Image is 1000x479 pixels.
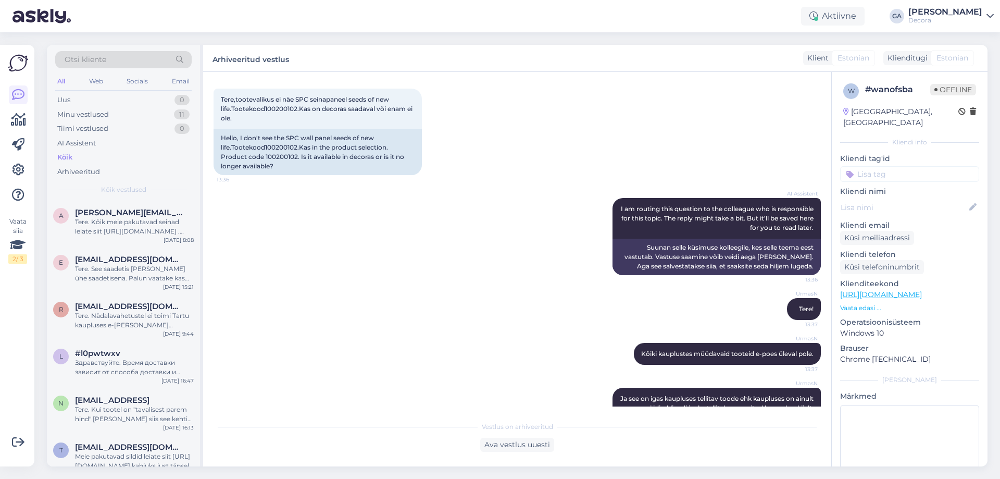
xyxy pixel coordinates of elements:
[174,109,190,120] div: 11
[57,109,109,120] div: Minu vestlused
[779,321,818,328] span: 13:37
[8,217,27,264] div: Vaata siia
[840,303,979,313] p: Vaata edasi ...
[75,264,194,283] div: Tere. See saadetis [PERSON_NAME] ühe saadetisena. Palun vaatake kas kardinapuu on vaibarulli sees.
[883,53,928,64] div: Klienditugi
[57,95,70,105] div: Uus
[101,185,146,194] span: Kõik vestlused
[779,190,818,198] span: AI Assistent
[8,53,28,73] img: Askly Logo
[59,212,64,219] span: a
[75,255,183,264] span: egle.lihtsa@gmail.com
[8,254,27,264] div: 2 / 3
[59,259,63,266] span: e
[840,166,979,182] input: Lisa tag
[58,399,64,407] span: n
[840,186,979,197] p: Kliendi nimi
[779,290,818,298] span: UrmasN
[840,317,979,328] p: Operatsioonisüsteem
[848,87,855,95] span: w
[217,176,256,183] span: 13:36
[482,422,553,432] span: Vestlus on arhiveeritud
[174,95,190,105] div: 0
[75,358,194,377] div: Здравствуйте. Время доставки зависит от способа доставки и доступности товара. Обычно заказы дост...
[163,424,194,432] div: [DATE] 16:13
[865,83,930,96] div: # wanofsba
[779,276,818,284] span: 13:36
[163,283,194,291] div: [DATE] 15:21
[908,8,982,16] div: [PERSON_NAME]
[840,391,979,402] p: Märkmed
[779,335,818,342] span: UrmasN
[75,405,194,424] div: Tere. Kui tootel on "tavalisest parem hind" [PERSON_NAME] siis see kehtib nii poes kui ka e-poes....
[75,349,120,358] span: #l0pwtwxv
[803,53,829,64] div: Klient
[841,202,967,213] input: Lisa nimi
[55,75,67,88] div: All
[641,350,814,358] span: Kõiki kauplustes müüdavaid tooteid e-poes üleval pole.
[75,208,183,217] span: aleksander.tsorni.001@mail.ee
[840,231,914,245] div: Küsi meiliaadressi
[75,396,149,405] span: nikpaat@gmail.vom
[170,75,192,88] div: Email
[480,438,554,452] div: Ava vestlus uuesti
[75,452,194,471] div: Meie pakutavad sildid leiate siit [URL][DOMAIN_NAME] kahjuks just täpselt Teie soovitud varjanti ...
[779,365,818,373] span: 13:37
[620,395,815,412] span: Ja see on igas kaupluses tellitav toode ehk kaupluses on ainult näidis, kliendi jaoks tellitakse ...
[124,75,150,88] div: Socials
[59,305,64,313] span: r
[87,75,105,88] div: Web
[840,375,979,385] div: [PERSON_NAME]
[163,330,194,338] div: [DATE] 9:44
[840,153,979,164] p: Kliendi tag'id
[213,51,289,65] label: Arhiveeritud vestlus
[164,236,194,244] div: [DATE] 8:08
[57,124,108,134] div: Tiimi vestlused
[840,138,979,147] div: Kliendi info
[75,217,194,236] div: Tere. Kõik meie pakutavad seinad leiate siit [URL][DOMAIN_NAME] . Erimõõtu seinade osas palume üh...
[57,152,72,163] div: Kõik
[59,352,63,360] span: l
[908,16,982,24] div: Decora
[840,290,922,299] a: [URL][DOMAIN_NAME]
[621,205,815,231] span: I am routing this question to the colleague who is responsible for this topic. The reply might ta...
[174,124,190,134] div: 0
[59,446,63,454] span: t
[161,377,194,385] div: [DATE] 16:47
[840,354,979,365] p: Chrome [TECHNICAL_ID]
[799,305,814,313] span: Tere!
[75,311,194,330] div: Tere. Nädalavahetustel ei toimi Tartu kaupluses e-[PERSON_NAME] tellimuste komplekteerimist. Teie...
[612,239,821,275] div: Suunan selle küsimuse kolleegile, kes selle teema eest vastutab. Vastuse saamine võib veidi aega ...
[57,138,96,149] div: AI Assistent
[838,53,869,64] span: Estonian
[214,129,422,175] div: Hello, I don't see the SPC wall panel seeds of new life.Tootekood100200102.Kas in the product sel...
[840,328,979,339] p: Windows 10
[840,220,979,231] p: Kliendi email
[840,249,979,260] p: Kliendi telefon
[908,8,994,24] a: [PERSON_NAME]Decora
[840,278,979,289] p: Klienditeekond
[801,7,865,26] div: Aktiivne
[57,167,100,177] div: Arhiveeritud
[840,260,924,274] div: Küsi telefoninumbrit
[65,54,106,65] span: Otsi kliente
[930,84,976,95] span: Offline
[890,9,904,23] div: GA
[936,53,968,64] span: Estonian
[843,106,958,128] div: [GEOGRAPHIC_DATA], [GEOGRAPHIC_DATA]
[75,302,183,311] span: reinard112@gmail.com
[840,343,979,354] p: Brauser
[221,95,414,122] span: Tere,tootevalikus ei näe SPC seinapaneel seeds of new life.Tootekood100200102.Kas on decoras saad...
[75,443,183,452] span: taunoaasa1993@mail.ee
[779,379,818,387] span: UrmasN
